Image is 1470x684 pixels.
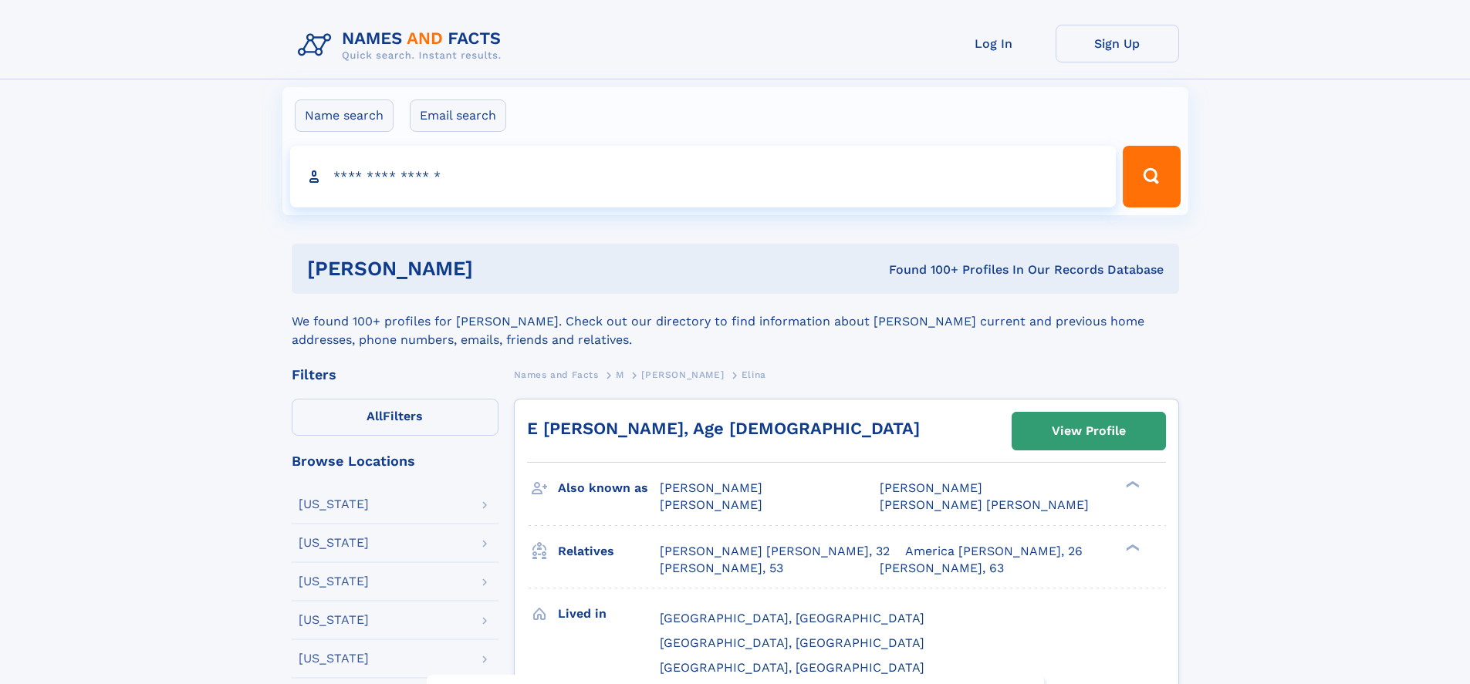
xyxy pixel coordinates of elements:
input: search input [290,146,1117,207]
span: [GEOGRAPHIC_DATA], [GEOGRAPHIC_DATA] [660,660,924,675]
a: E [PERSON_NAME], Age [DEMOGRAPHIC_DATA] [527,419,920,438]
span: [PERSON_NAME] [660,497,762,512]
a: Names and Facts [514,365,599,384]
img: Logo Names and Facts [292,25,514,66]
span: Elina [742,369,766,380]
div: Browse Locations [292,454,498,468]
div: We found 100+ profiles for [PERSON_NAME]. Check out our directory to find information about [PERS... [292,294,1179,349]
div: [US_STATE] [299,537,369,549]
a: [PERSON_NAME] [PERSON_NAME], 32 [660,543,890,560]
a: [PERSON_NAME], 53 [660,560,783,577]
span: [PERSON_NAME] [641,369,724,380]
a: Sign Up [1056,25,1179,62]
button: Search Button [1123,146,1180,207]
label: Name search [295,99,394,132]
span: M [616,369,624,380]
h3: Also known as [558,475,660,501]
h3: Lived in [558,601,660,627]
div: [US_STATE] [299,614,369,626]
span: All [367,409,383,423]
h1: [PERSON_NAME] [307,259,681,278]
div: Filters [292,368,498,382]
div: View Profile [1052,413,1126,449]
label: Email search [410,99,506,132]
span: [PERSON_NAME] [PERSON_NAME] [880,497,1089,512]
div: ❯ [1122,542,1141,552]
a: M [616,365,624,384]
h3: Relatives [558,538,660,564]
a: [PERSON_NAME] [641,365,724,384]
div: [US_STATE] [299,498,369,510]
div: ❯ [1122,480,1141,490]
span: [PERSON_NAME] [660,480,762,495]
a: Log In [932,25,1056,62]
div: [US_STATE] [299,575,369,588]
label: Filters [292,399,498,436]
div: Found 100+ Profiles In Our Records Database [681,261,1164,278]
span: [GEOGRAPHIC_DATA], [GEOGRAPHIC_DATA] [660,635,924,650]
a: View Profile [1012,413,1165,450]
a: [PERSON_NAME], 63 [880,560,1004,577]
span: [PERSON_NAME] [880,480,982,495]
a: America [PERSON_NAME], 26 [905,543,1083,560]
span: [GEOGRAPHIC_DATA], [GEOGRAPHIC_DATA] [660,611,924,625]
div: [US_STATE] [299,652,369,665]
